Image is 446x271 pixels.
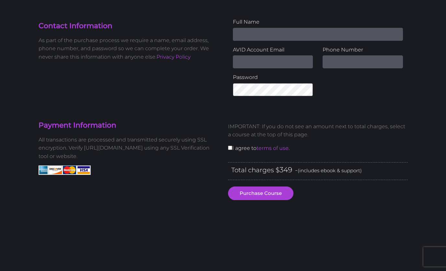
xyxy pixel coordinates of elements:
[39,21,218,31] h4: Contact Information
[39,136,218,161] p: All transactions are processed and transmitted securely using SSL encryption. Verify [URL][DOMAIN...
[39,120,218,130] h4: Payment Information
[257,145,289,151] a: terms of use
[233,18,403,26] label: Full Name
[228,122,408,139] p: IMPORTANT: If you do not see an amount next to total charges, select a course at the top of this ...
[39,165,91,175] img: American Express, Discover, MasterCard, Visa
[228,162,408,180] div: Total charges $ -
[323,46,403,54] label: Phone Number
[228,186,293,200] button: Purchase Course
[156,54,190,60] a: Privacy Policy
[233,46,313,54] label: AVID Account Email
[298,167,362,174] span: (includes ebook & support)
[233,73,313,82] label: Password
[223,117,413,162] div: I agree to .
[39,36,218,61] p: As part of the purchase process we require a name, email address, phone number, and password so w...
